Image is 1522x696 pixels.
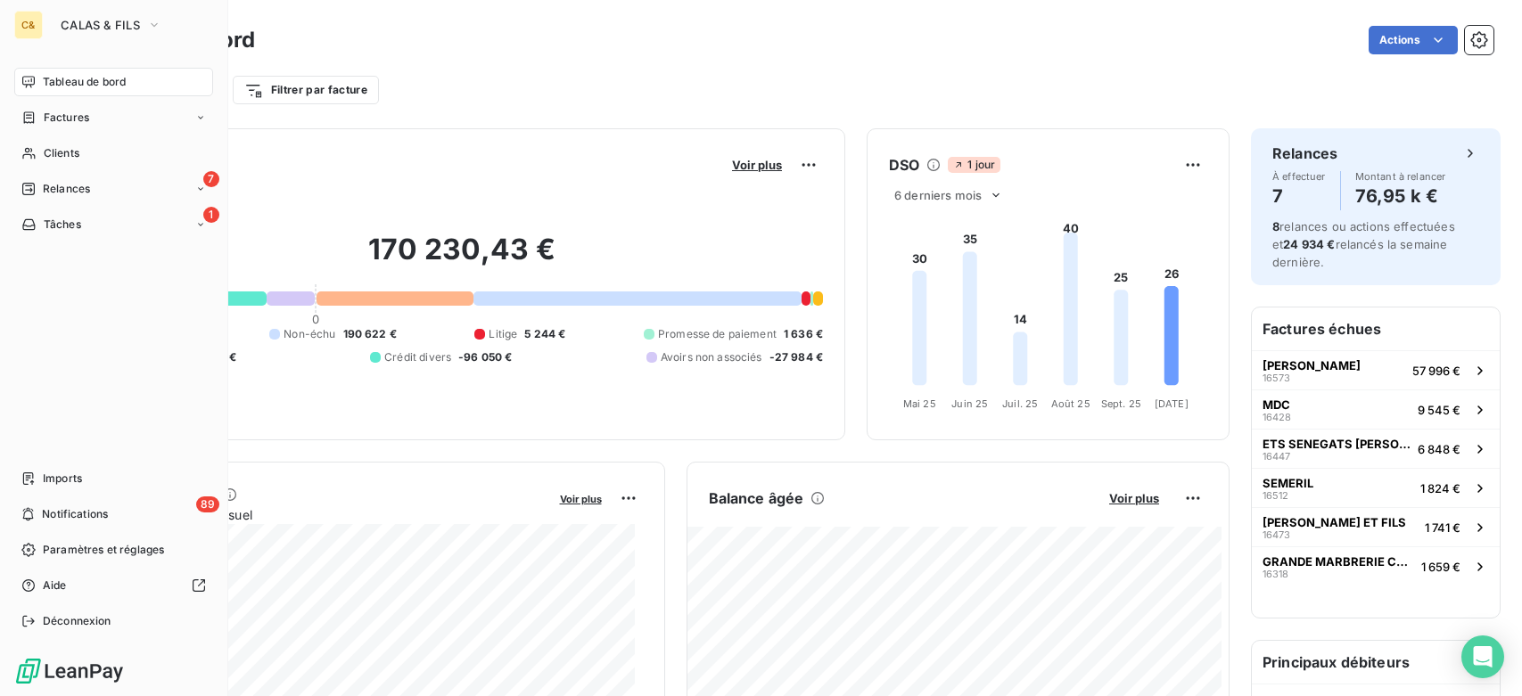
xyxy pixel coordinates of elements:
[343,326,397,342] span: 190 622 €
[1355,182,1446,210] h4: 76,95 k €
[1263,515,1406,529] span: [PERSON_NAME] ET FILS
[1252,389,1500,429] button: MDC164289 545 €
[61,18,140,32] span: CALAS & FILS
[1104,490,1164,506] button: Voir plus
[43,613,111,629] span: Déconnexion
[43,577,67,594] span: Aide
[889,154,919,176] h6: DSO
[1051,397,1090,410] tspan: Août 25
[661,349,762,365] span: Avoirs non associés
[1461,635,1504,678] div: Open Intercom Messenger
[524,326,565,342] span: 5 244 €
[1109,491,1159,505] span: Voir plus
[43,181,90,197] span: Relances
[1252,507,1500,546] button: [PERSON_NAME] ET FILS164731 741 €
[1272,219,1455,269] span: relances ou actions effectuées et relancés la semaine dernière.
[1263,569,1288,579] span: 16318
[1155,397,1189,410] tspan: [DATE]
[1425,520,1460,535] span: 1 741 €
[1252,307,1500,350] h6: Factures échues
[101,505,547,524] span: Chiffre d'affaires mensuel
[458,349,512,365] span: -96 050 €
[1263,490,1288,501] span: 16512
[1263,412,1291,422] span: 16428
[1263,554,1414,569] span: GRANDE MARBRERIE CASTRAISE
[284,326,335,342] span: Non-échu
[555,490,607,506] button: Voir plus
[1418,442,1460,456] span: 6 848 €
[101,232,823,285] h2: 170 230,43 €
[1252,641,1500,684] h6: Principaux débiteurs
[1369,26,1458,54] button: Actions
[951,397,988,410] tspan: Juin 25
[658,326,777,342] span: Promesse de paiement
[1272,182,1326,210] h4: 7
[1420,481,1460,495] span: 1 824 €
[709,487,804,509] h6: Balance âgée
[1263,373,1290,383] span: 16573
[489,326,517,342] span: Litige
[42,506,108,522] span: Notifications
[1252,429,1500,468] button: ETS SENEGATS [PERSON_NAME] ET FILS164476 848 €
[1283,237,1335,251] span: 24 934 €
[784,326,823,342] span: 1 636 €
[203,171,219,187] span: 7
[43,542,164,558] span: Paramètres et réglages
[1263,476,1313,490] span: SEMERIL
[1101,397,1141,410] tspan: Sept. 25
[1252,546,1500,585] button: GRANDE MARBRERIE CASTRAISE163181 659 €
[727,157,787,173] button: Voir plus
[1263,451,1290,462] span: 16447
[769,349,823,365] span: -27 984 €
[44,145,79,161] span: Clients
[894,188,982,202] span: 6 derniers mois
[732,158,782,172] span: Voir plus
[196,496,219,512] span: 89
[233,76,379,104] button: Filtrer par facture
[14,11,43,39] div: C&
[1263,529,1290,540] span: 16473
[14,571,213,600] a: Aide
[1421,560,1460,574] span: 1 659 €
[1418,403,1460,417] span: 9 545 €
[43,74,126,90] span: Tableau de bord
[312,312,319,326] span: 0
[44,217,81,233] span: Tâches
[560,493,602,505] span: Voir plus
[1355,171,1446,182] span: Montant à relancer
[903,397,936,410] tspan: Mai 25
[14,657,125,685] img: Logo LeanPay
[43,471,82,487] span: Imports
[1412,364,1460,378] span: 57 996 €
[1272,219,1279,233] span: 8
[948,157,1000,173] span: 1 jour
[1252,350,1500,389] button: [PERSON_NAME]1657357 996 €
[1263,397,1290,412] span: MDC
[1263,437,1411,451] span: ETS SENEGATS [PERSON_NAME] ET FILS
[1002,397,1038,410] tspan: Juil. 25
[384,349,451,365] span: Crédit divers
[203,207,219,223] span: 1
[1272,171,1326,182] span: À effectuer
[1272,143,1337,164] h6: Relances
[1252,468,1500,507] button: SEMERIL165121 824 €
[1263,358,1361,373] span: [PERSON_NAME]
[44,110,89,126] span: Factures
